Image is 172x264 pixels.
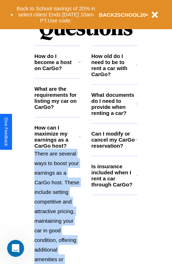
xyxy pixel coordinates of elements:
[4,117,9,146] div: Give Feedback
[7,240,24,257] iframe: Intercom live chat
[34,53,78,71] h3: How do I become a host on CarGo?
[91,53,136,77] h3: How old do I need to be to rent a car with CarGo?
[91,92,136,116] h3: What documents do I need to provide when renting a car?
[13,4,99,26] button: Back to School savings of 20% in select cities! Ends [DATE] 10am PT.Use code:
[99,12,146,18] b: BACK2SCHOOL20
[34,86,79,110] h3: What are the requirements for listing my car on CarGo?
[91,163,136,188] h3: Is insurance included when I rent a car through CarGo?
[34,125,79,149] h3: How can I maximize my earnings as a CarGo host?
[91,131,135,149] h3: Can I modify or cancel my CarGo reservation?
